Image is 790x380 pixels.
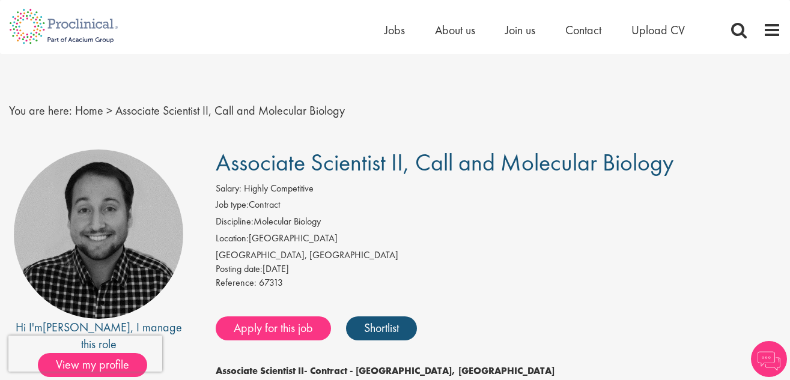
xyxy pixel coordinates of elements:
[216,147,673,178] span: Associate Scientist II, Call and Molecular Biology
[259,276,283,289] span: 67313
[216,249,781,262] div: [GEOGRAPHIC_DATA], [GEOGRAPHIC_DATA]
[8,336,162,372] iframe: reCAPTCHA
[14,149,183,319] img: imeage of recruiter Mike Raletz
[216,262,781,276] div: [DATE]
[216,215,781,232] li: Molecular Biology
[216,232,249,246] label: Location:
[216,198,249,212] label: Job type:
[216,262,263,275] span: Posting date:
[565,22,601,38] a: Contact
[115,103,345,118] span: Associate Scientist II, Call and Molecular Biology
[75,103,103,118] a: breadcrumb link
[631,22,685,38] a: Upload CV
[216,215,254,229] label: Discipline:
[751,341,787,377] img: Chatbot
[9,103,72,118] span: You are here:
[216,276,257,290] label: Reference:
[304,364,555,377] strong: - Contract - [GEOGRAPHIC_DATA], [GEOGRAPHIC_DATA]
[216,316,331,340] a: Apply for this job
[106,103,112,118] span: >
[346,316,417,340] a: Shortlist
[43,319,130,335] a: [PERSON_NAME]
[505,22,535,38] a: Join us
[216,198,781,215] li: Contract
[244,182,314,195] span: Highly Competitive
[216,364,304,377] strong: Associate Scientist II
[9,319,189,353] div: Hi I'm , I manage this role
[384,22,405,38] a: Jobs
[216,182,242,196] label: Salary:
[435,22,475,38] a: About us
[216,232,781,249] li: [GEOGRAPHIC_DATA]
